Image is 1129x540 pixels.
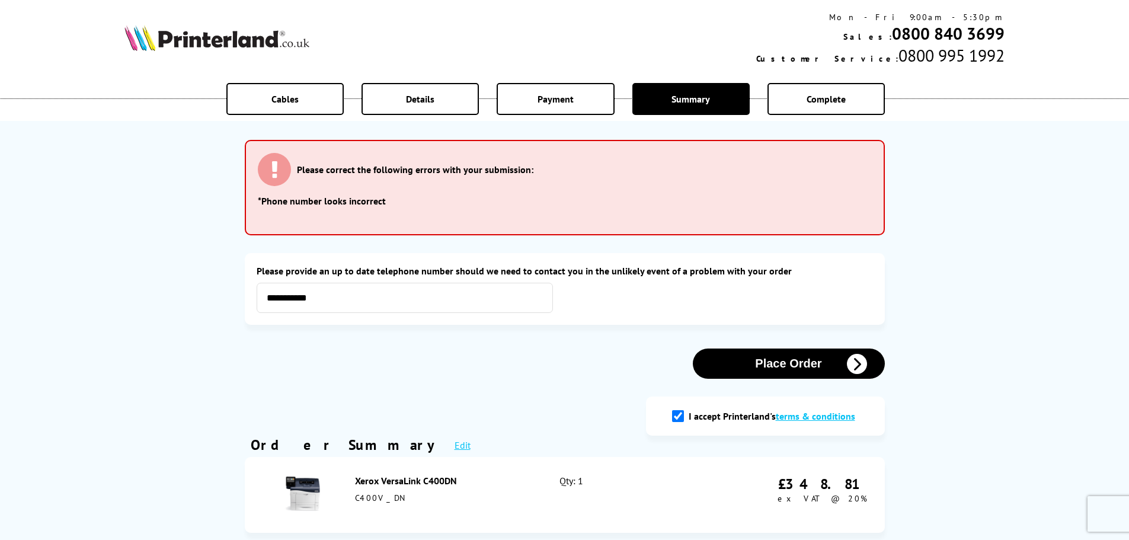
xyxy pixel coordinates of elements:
[406,93,434,105] span: Details
[455,439,471,451] a: Edit
[271,93,299,105] span: Cables
[778,475,867,493] div: £348.81
[559,475,682,515] div: Qty: 1
[689,410,861,422] label: I accept Printerland's
[756,12,1005,23] div: Mon - Fri 9:00am - 5:30pm
[756,53,898,64] span: Customer Service:
[251,436,443,454] div: Order Summary
[124,25,309,51] img: Printerland Logo
[258,195,872,207] li: *Phone number looks incorrect
[355,493,534,503] div: C400V_DN
[671,93,710,105] span: Summary
[778,493,867,504] span: ex VAT @ 20%
[693,349,885,379] button: Place Order
[898,44,1005,66] span: 0800 995 1992
[776,410,855,422] a: modal_tc
[297,164,533,175] h3: Please correct the following errors with your submission:
[807,93,846,105] span: Complete
[257,265,873,277] label: Please provide an up to date telephone number should we need to contact you in the unlikely event...
[282,473,324,515] img: Xerox VersaLink C400DN
[355,475,534,487] div: Xerox VersaLink C400DN
[843,31,892,42] span: Sales:
[538,93,574,105] span: Payment
[892,23,1005,44] a: 0800 840 3699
